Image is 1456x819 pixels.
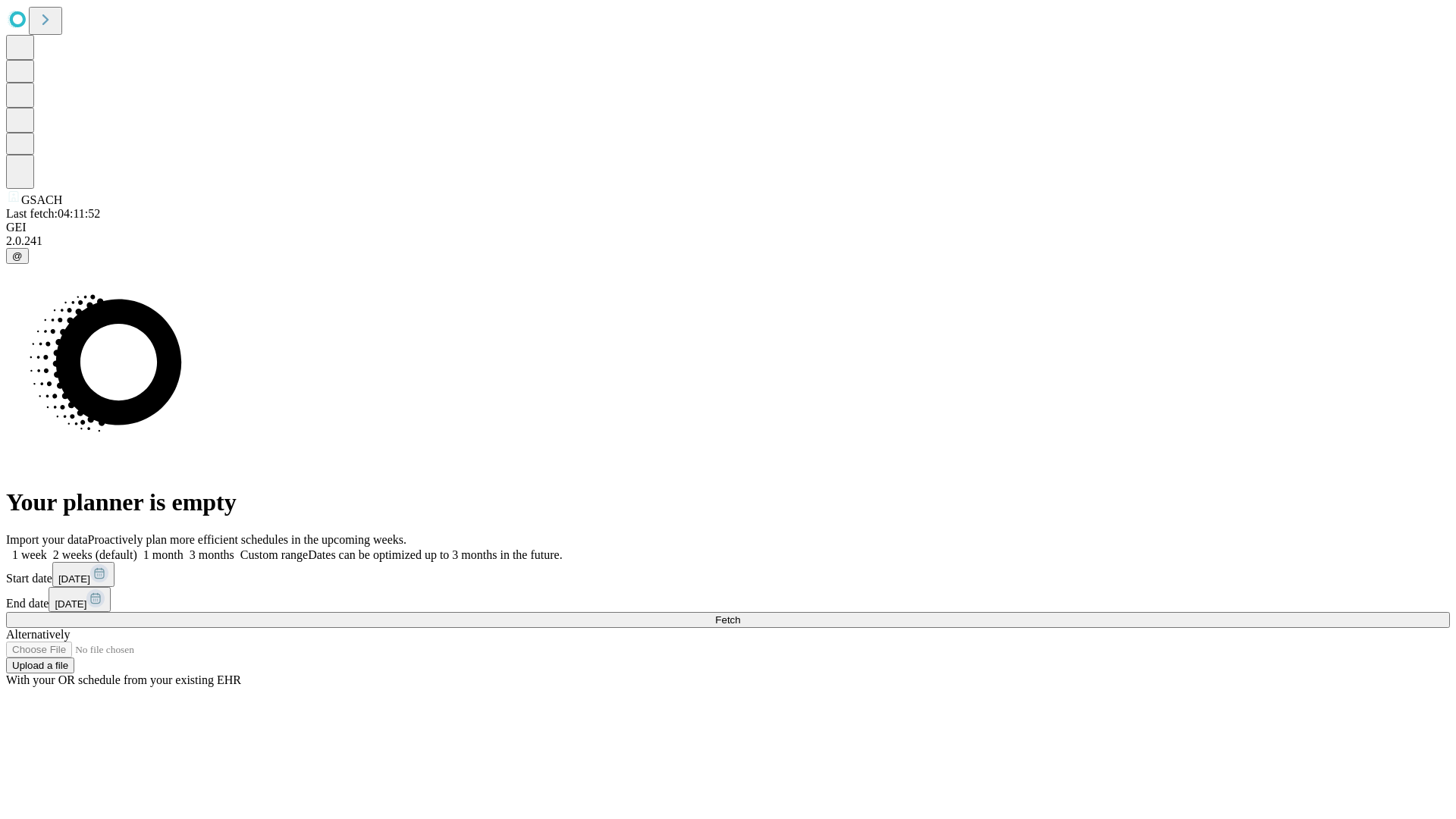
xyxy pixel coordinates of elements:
[88,533,406,546] span: Proactively plan more efficient schedules in the upcoming weeks.
[21,193,62,206] span: GSACH
[308,548,562,561] span: Dates can be optimized up to 3 months in the future.
[12,250,23,262] span: @
[49,587,111,612] button: [DATE]
[143,548,184,561] span: 1 month
[6,612,1450,628] button: Fetch
[6,207,100,220] span: Last fetch: 04:11:52
[6,533,88,546] span: Import your data
[190,548,234,561] span: 3 months
[58,573,90,585] span: [DATE]
[6,628,70,641] span: Alternatively
[12,548,47,561] span: 1 week
[240,548,308,561] span: Custom range
[55,598,86,610] span: [DATE]
[53,548,137,561] span: 2 weeks (default)
[6,562,1450,587] div: Start date
[6,488,1450,516] h1: Your planner is empty
[6,221,1450,234] div: GEI
[715,614,740,626] span: Fetch
[6,587,1450,612] div: End date
[52,562,115,587] button: [DATE]
[6,248,29,264] button: @
[6,673,241,686] span: With your OR schedule from your existing EHR
[6,234,1450,248] div: 2.0.241
[6,657,74,673] button: Upload a file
